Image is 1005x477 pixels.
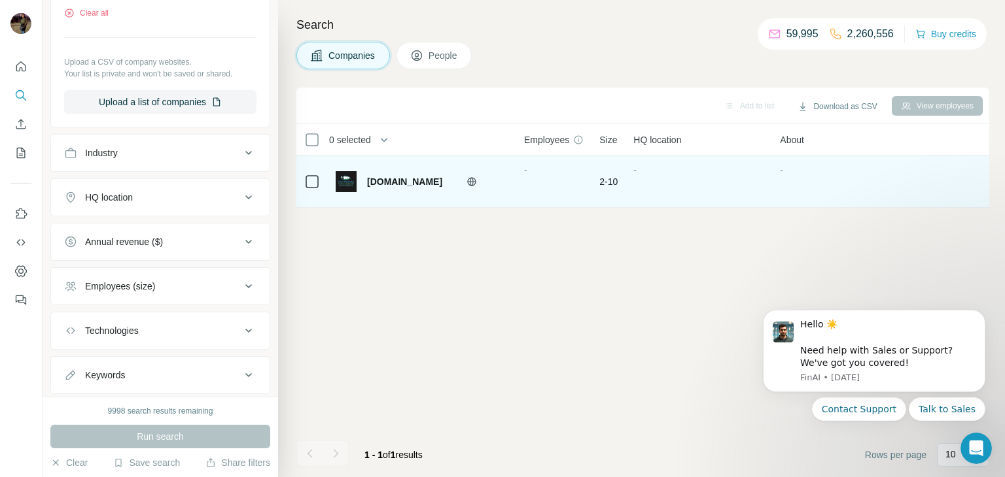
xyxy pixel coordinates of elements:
[780,165,783,175] span: -
[364,450,383,460] span: 1 - 1
[524,165,527,175] span: -
[391,450,396,460] span: 1
[108,405,213,417] div: 9998 search results remaining
[599,133,617,146] span: Size
[10,231,31,254] button: Use Surfe API
[64,68,256,80] p: Your list is private and won't be saved or shared.
[364,450,423,460] span: results
[10,259,31,283] button: Dashboard
[51,315,270,346] button: Technologies
[915,25,976,43] button: Buy credits
[788,97,886,116] button: Download as CSV
[847,26,894,42] p: 2,260,556
[205,456,270,469] button: Share filters
[85,191,133,204] div: HQ location
[113,456,180,469] button: Save search
[51,137,270,169] button: Industry
[10,55,31,78] button: Quick start
[328,49,376,62] span: Companies
[51,359,270,391] button: Keywords
[599,175,618,188] span: 2-10
[64,56,256,68] p: Upload a CSV of company websites.
[85,324,139,337] div: Technologies
[85,235,163,248] div: Annual revenue ($)
[10,84,31,107] button: Search
[786,26,819,42] p: 59,995
[367,176,442,187] span: [DOMAIN_NAME]
[50,456,88,469] button: Clear
[296,16,989,34] h4: Search
[961,433,992,464] iframe: Intercom live chat
[64,90,256,114] button: Upload a list of companies
[780,133,804,146] span: About
[633,165,637,175] span: -
[51,271,270,302] button: Employees (size)
[85,369,125,382] div: Keywords
[85,280,155,293] div: Employees (size)
[51,226,270,257] button: Annual revenue ($)
[51,182,270,213] button: HQ location
[336,171,357,192] img: Logo of newmilfordfamilydental.com
[10,202,31,225] button: Use Surfe on LinkedIn
[383,450,391,460] span: of
[524,133,569,146] span: Employees
[743,294,1005,470] iframe: Intercom notifications message
[10,13,31,34] img: Avatar
[633,133,681,146] span: HQ location
[429,49,459,62] span: People
[329,133,371,146] span: 0 selected
[10,288,31,312] button: Feedback
[10,141,31,165] button: My lists
[85,146,118,159] div: Industry
[64,7,109,19] button: Clear all
[10,112,31,136] button: Enrich CSV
